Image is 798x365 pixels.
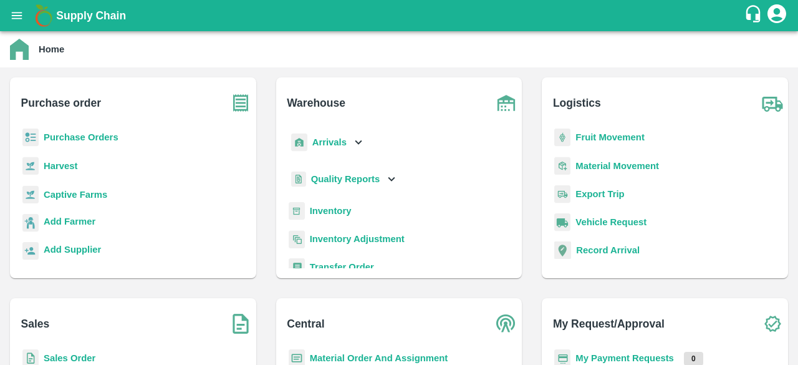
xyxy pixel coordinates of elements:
[44,353,95,363] a: Sales Order
[575,217,647,227] a: Vehicle Request
[22,242,39,260] img: supplier
[56,7,744,24] a: Supply Chain
[21,94,101,112] b: Purchase order
[44,161,77,171] a: Harvest
[287,315,324,333] b: Central
[575,161,659,171] a: Material Movement
[289,202,305,220] img: whInventory
[576,245,640,255] a: Record Arrival
[554,129,570,147] img: fruit
[44,190,107,200] a: Captive Farms
[553,315,665,333] b: My Request/Approval
[554,185,570,203] img: delivery
[44,215,95,231] a: Add Farmer
[291,172,306,187] img: qualityReport
[44,217,95,226] b: Add Farmer
[2,1,31,30] button: open drawer
[225,87,256,119] img: purchase
[744,4,766,27] div: customer-support
[22,185,39,204] img: harvest
[289,129,366,157] div: Arrivals
[289,258,305,276] img: whTransfer
[310,234,405,244] a: Inventory Adjustment
[22,214,39,232] img: farmer
[554,241,571,259] img: recordArrival
[312,137,347,147] b: Arrivals
[56,9,126,22] b: Supply Chain
[575,189,624,199] a: Export Trip
[757,87,788,119] img: truck
[31,3,56,28] img: logo
[575,132,645,142] a: Fruit Movement
[491,87,522,119] img: warehouse
[310,353,448,363] a: Material Order And Assignment
[22,129,39,147] img: reciept
[10,39,29,60] img: home
[310,206,352,216] a: Inventory
[44,245,101,255] b: Add Supplier
[289,230,305,248] img: inventory
[766,2,788,29] div: account of current user
[310,262,374,272] a: Transfer Order
[44,132,118,142] a: Purchase Orders
[287,94,345,112] b: Warehouse
[554,213,570,231] img: vehicle
[22,157,39,175] img: harvest
[291,134,307,152] img: whArrival
[553,94,601,112] b: Logistics
[311,174,380,184] b: Quality Reports
[289,167,399,192] div: Quality Reports
[554,157,570,175] img: material
[39,44,64,54] b: Home
[575,353,674,363] a: My Payment Requests
[757,308,788,339] img: check
[44,243,101,260] a: Add Supplier
[225,308,256,339] img: soSales
[491,308,522,339] img: central
[21,315,50,333] b: Sales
